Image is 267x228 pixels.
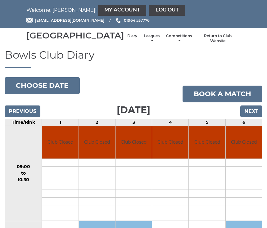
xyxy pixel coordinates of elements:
[26,5,241,16] nav: Welcome, [PERSON_NAME]!
[115,119,152,126] td: 3
[79,126,115,159] td: Club Closed
[98,5,146,16] a: My Account
[152,119,189,126] td: 4
[226,126,262,159] td: Club Closed
[26,17,104,23] a: Email [EMAIL_ADDRESS][DOMAIN_NAME]
[166,34,192,44] a: Competitions
[35,18,104,23] span: [EMAIL_ADDRESS][DOMAIN_NAME]
[26,31,124,40] div: [GEOGRAPHIC_DATA]
[26,18,33,23] img: Email
[42,119,79,126] td: 1
[183,86,262,102] a: Book a match
[143,34,160,44] a: Leagues
[5,119,42,126] td: Time/Rink
[115,126,152,159] td: Club Closed
[198,34,238,44] a: Return to Club Website
[115,17,150,23] a: Phone us 01964 537776
[5,126,42,221] td: 09:00 to 10:30
[189,119,225,126] td: 5
[152,126,188,159] td: Club Closed
[116,18,120,23] img: Phone us
[124,18,150,23] span: 01964 537776
[5,77,80,94] button: Choose date
[225,119,262,126] td: 6
[42,126,78,159] td: Club Closed
[149,5,185,16] a: Log out
[5,105,40,117] input: Previous
[79,119,115,126] td: 2
[189,126,225,159] td: Club Closed
[127,34,137,39] a: Diary
[240,105,262,117] input: Next
[5,49,262,68] h1: Bowls Club Diary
